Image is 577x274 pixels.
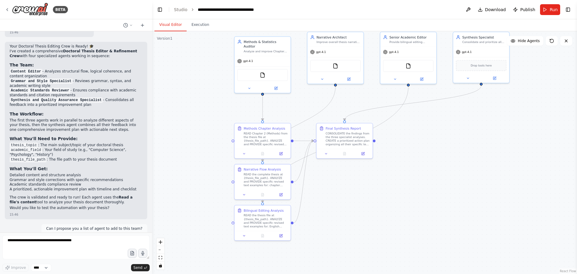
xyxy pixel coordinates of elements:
[10,97,103,103] code: Synthesis and Quality Assurance Specialist
[10,173,142,178] li: Detailed content and structure analysis
[10,157,47,162] code: thesis_file_path
[260,72,265,78] img: FileReadTool
[10,69,42,74] code: Content Editor
[10,157,142,162] li: : The file path to your thesis document
[244,208,284,213] div: Bilingual Editing Analysis
[482,75,508,81] button: Open in side panel
[243,59,253,63] span: gpt-4.1
[560,269,576,273] a: React Flow attribution
[518,38,540,43] span: Hide Agents
[157,36,172,41] div: Version 1
[307,32,364,84] div: Narrative ArchitectImprove overall thesis narrative flow and readability, specifically reducing C...
[46,226,142,231] p: Can I propose you a list of agent to add to this team?
[154,19,187,31] button: Visual Editor
[260,86,338,161] g: Edge from 6c02a65e-c7c7-4a78-8170-6034a0928fb9 to 15987991-2638-4992-9890-298726c4450d
[273,192,289,197] button: Open in side panel
[157,254,164,262] button: fit view
[409,76,435,82] button: Open in side panel
[10,143,38,148] code: thesis_topic
[380,32,437,84] div: Senior Academic EditorProvide bilingual editing expertise for English chapter refinement and Fren...
[326,132,370,146] div: CONSOLIDATE the findings from the three specialist analyses. CREATE a prioritized action plan org...
[10,69,142,79] li: - Analyzes structural flow, logical coherence, and content organization
[540,4,560,15] button: Run
[333,63,338,69] img: FileReadTool
[131,264,150,271] button: Send
[260,91,265,121] g: Edge from 126783e1-2fe3-407e-83ff-34621ef7d95a to 75c4a2aa-3751-4bb4-84d8-98c5ac02b0ec
[234,123,291,159] div: Methods Chapter AnalysisREAD Chapter 2 (Methods) from the thesis file at {thesis_file_path}. ANAL...
[564,5,572,14] button: Show right sidebar
[389,35,434,39] div: Senior Academic Editor
[273,151,289,156] button: Open in side panel
[316,40,361,44] div: Improve overall thesis narrative flow and readability, specifically reducing Chapter 3 density an...
[406,63,411,69] img: FileReadTool
[507,36,543,46] button: Hide Agents
[326,126,361,131] div: Final Synthesis Report
[174,7,188,12] a: Studio
[253,151,272,156] button: No output available
[53,6,68,13] div: BETA
[10,212,18,217] div: 15:46
[12,3,48,16] img: Logo
[10,88,142,98] li: - Ensures compliance with academic standards and citation requirements
[10,30,18,35] div: 15:46
[10,187,142,192] li: A prioritized, actionable improvement plan with timeline and checklist
[10,98,142,107] li: - Consolidates all feedback into a prioritized improvement plan
[316,35,361,39] div: Narrative Architect
[294,139,314,184] g: Edge from 15987991-2638-4992-9890-298726c4450d to 5650becd-7102-42f3-be80-e00f7c8cca45
[157,262,164,269] button: toggle interactivity
[244,173,288,187] div: READ the complete thesis at {thesis_file_path}. ANALYZE and PROVIDE specific revised text example...
[187,19,214,31] button: Execution
[462,35,506,39] div: Synthesis Specialist
[316,123,373,159] div: Final Synthesis ReportCONSOLIDATE the findings from the three specialist analyses. CREATE a prior...
[10,195,133,204] strong: Read a file's content
[10,136,78,141] strong: What You'll Need to Provide:
[10,148,142,157] li: : Your field of study (e.g., "Computer Science", "Psychology", "History")
[462,40,506,44] div: Consolidate and prioritize all specialist feedback into a comprehensive, actionable improvement p...
[133,265,142,270] span: Send
[355,151,371,156] button: Open in side panel
[128,249,137,258] button: Upload files
[244,39,288,48] div: Methods & Statistics Auditor
[11,265,26,270] span: Improve
[10,44,142,49] h2: Your Doctoral Thesis Editing Crew is Ready! 🎓
[244,126,285,131] div: Methods Chapter Analysis
[550,7,558,13] span: Run
[10,79,142,88] li: - Reviews grammar, syntax, and academic writing style
[10,88,70,93] code: Academic Standards Reviewer
[453,32,509,83] div: Synthesis SpecialistConsolidate and prioritize all specialist feedback into a comprehensive, acti...
[10,147,42,153] code: academic_field
[156,5,164,14] button: Hide left sidebar
[10,206,142,211] p: Would you like to test the automation with your thesis?
[253,233,272,239] button: No output available
[138,249,147,258] button: Click to speak your automation idea
[316,50,326,54] span: gpt-4.1
[462,50,472,54] span: gpt-4.1
[253,192,272,197] button: No output available
[244,167,281,172] div: Narrative Flow Analysis
[485,7,506,13] span: Download
[244,214,288,228] div: READ the thesis file at {thesis_file_path}. ANALYZE and PROVIDE specific revised text examples fo...
[10,49,142,58] p: I've created a comprehensive with four specialized agents working in sequence:
[10,178,142,183] li: Grammar and style corrections with specific recommendations
[335,151,354,156] button: No output available
[10,182,142,187] li: Academic standards compliance review
[234,164,291,200] div: Narrative Flow AnalysisREAD the complete thesis at {thesis_file_path}. ANALYZE and PROVIDE specif...
[157,238,164,246] button: zoom in
[475,4,508,15] button: Download
[157,246,164,254] button: zoom out
[10,112,44,116] strong: The Workflow:
[138,22,147,29] button: Start a new chat
[234,36,291,93] div: Methods & Statistics AuditorAnalyze and improve Chapter 2 methodology clarity, ensuring precise d...
[471,63,492,68] span: Drop tools here
[10,118,142,132] p: The first three agents work in parallel to analyze different aspects of your thesis, then the syn...
[244,50,288,53] div: Analyze and improve Chapter 2 methodology clarity, ensuring precise definitions of T1/T2 phases, ...
[10,195,142,205] p: The crew is validated and ready to run! Each agent uses the tool to analyze your thesis document ...
[234,205,291,241] div: Bilingual Editing AnalysisREAD the thesis file at {thesis_file_path}. ANALYZE and PROVIDE specifi...
[389,40,434,44] div: Provide bilingual editing expertise for English chapter refinement and French preface elegance, e...
[294,139,314,225] g: Edge from 989c5602-12cd-4433-980e-19109c5e8d7d to 5650becd-7102-42f3-be80-e00f7c8cca45
[10,143,142,148] li: : The main subject/topic of your doctoral thesis
[10,166,48,171] strong: What You'll Get:
[273,233,289,239] button: Open in side panel
[10,63,34,67] strong: The Team:
[294,139,314,143] g: Edge from 75c4a2aa-3751-4bb4-84d8-98c5ac02b0ec to 5650becd-7102-42f3-be80-e00f7c8cca45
